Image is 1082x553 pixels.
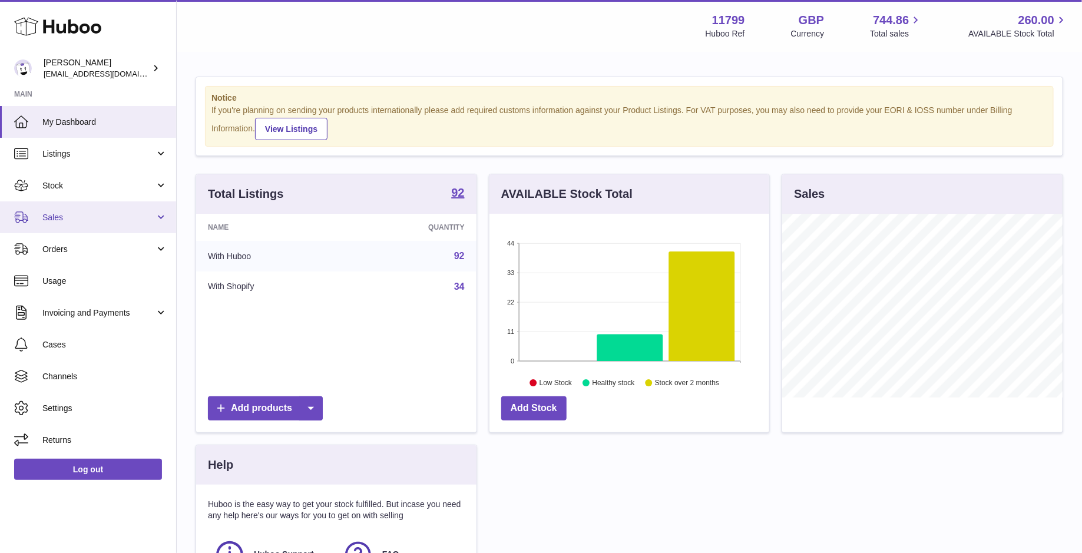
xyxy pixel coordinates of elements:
a: Log out [14,459,162,480]
a: Add Stock [501,396,567,420]
a: View Listings [255,118,327,140]
text: 44 [507,240,514,247]
span: [EMAIL_ADDRESS][DOMAIN_NAME] [44,69,173,78]
span: Channels [42,371,167,382]
a: Add products [208,396,323,420]
text: 11 [507,328,514,335]
strong: GBP [799,12,824,28]
a: 92 [454,251,465,261]
a: 744.86 Total sales [870,12,922,39]
a: 260.00 AVAILABLE Stock Total [968,12,1068,39]
text: 33 [507,269,514,276]
div: Huboo Ref [706,28,745,39]
div: [PERSON_NAME] [44,57,150,80]
span: Orders [42,244,155,255]
span: Cases [42,339,167,350]
strong: 11799 [712,12,745,28]
img: dionas@maisonflaneur.com [14,59,32,77]
div: Currency [791,28,825,39]
td: With Shopify [196,271,347,302]
text: 22 [507,299,514,306]
text: 0 [511,357,514,365]
span: Invoicing and Payments [42,307,155,319]
span: AVAILABLE Stock Total [968,28,1068,39]
th: Name [196,214,347,241]
span: My Dashboard [42,117,167,128]
td: With Huboo [196,241,347,271]
text: Healthy stock [592,379,635,387]
text: Stock over 2 months [655,379,719,387]
strong: 92 [451,187,464,198]
span: 744.86 [873,12,909,28]
span: 260.00 [1018,12,1054,28]
strong: Notice [211,92,1047,104]
h3: Sales [794,186,825,202]
p: Huboo is the easy way to get your stock fulfilled. But incase you need any help here's our ways f... [208,499,465,521]
span: Settings [42,403,167,414]
span: Returns [42,435,167,446]
span: Stock [42,180,155,191]
span: Sales [42,212,155,223]
th: Quantity [347,214,476,241]
span: Usage [42,276,167,287]
h3: AVAILABLE Stock Total [501,186,633,202]
div: If you're planning on sending your products internationally please add required customs informati... [211,105,1047,140]
a: 92 [451,187,464,201]
a: 34 [454,282,465,292]
span: Total sales [870,28,922,39]
h3: Help [208,457,233,473]
span: Listings [42,148,155,160]
h3: Total Listings [208,186,284,202]
text: Low Stock [540,379,573,387]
